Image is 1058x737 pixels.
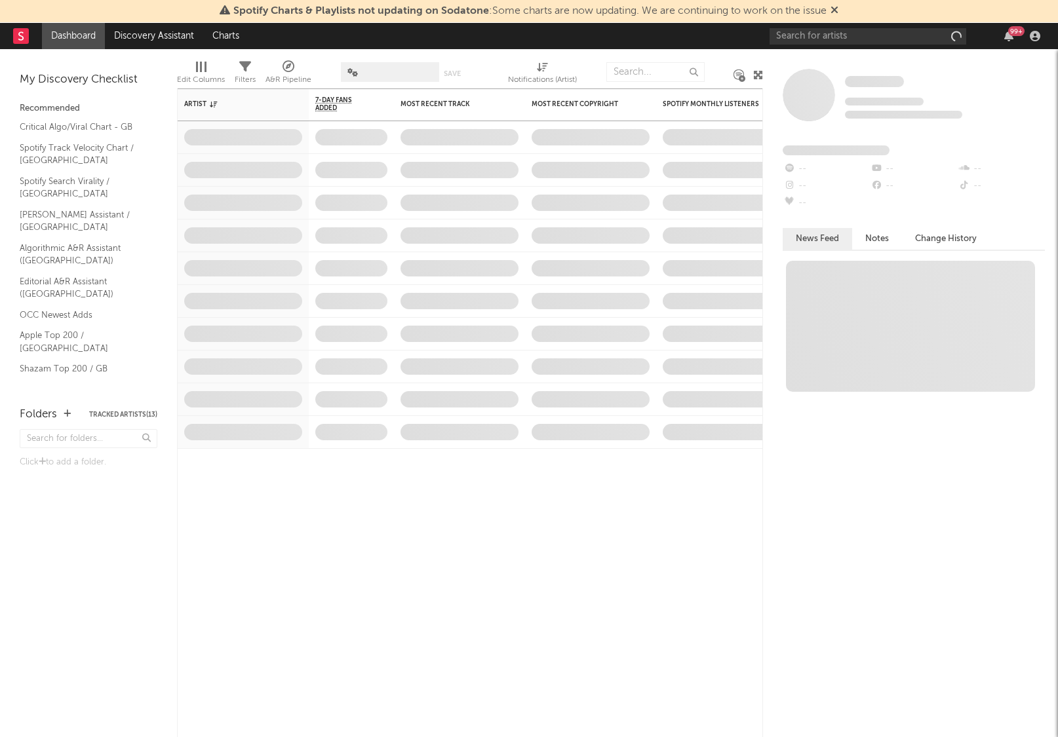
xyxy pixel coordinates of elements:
span: Dismiss [831,6,838,16]
a: Spotify Search Virality / [GEOGRAPHIC_DATA] [20,174,144,201]
div: Notifications (Artist) [508,56,577,94]
div: -- [958,178,1045,195]
div: Edit Columns [177,72,225,88]
span: 0 fans last week [845,111,962,119]
div: Recommended [20,101,157,117]
a: Shazam Top 200 / GB [20,362,144,376]
span: Some Artist [845,76,904,87]
div: Most Recent Copyright [532,100,630,108]
div: -- [870,161,957,178]
div: 99 + [1008,26,1025,36]
button: Save [444,70,461,77]
input: Search for folders... [20,429,157,448]
div: Click to add a folder. [20,455,157,470]
button: Change History [902,228,990,250]
div: -- [958,161,1045,178]
a: Dashboard [42,23,105,49]
span: Fans Added by Platform [783,145,890,155]
div: -- [783,161,870,178]
div: Spotify Monthly Listeners [663,100,761,108]
a: OCC Newest Adds [20,308,144,322]
a: Critical Algo/Viral Chart - GB [20,120,144,134]
input: Search for artists [770,28,966,45]
div: Filters [235,56,256,94]
div: Edit Columns [177,56,225,94]
span: 7-Day Fans Added [315,96,368,112]
div: -- [783,195,870,212]
a: Some Artist [845,75,904,88]
span: Tracking Since: [DATE] [845,98,924,105]
div: A&R Pipeline [265,56,311,94]
div: Most Recent Track [401,100,499,108]
a: Algorithmic A&R Assistant ([GEOGRAPHIC_DATA]) [20,241,144,268]
button: 99+ [1004,31,1013,41]
div: Folders [20,407,57,423]
div: -- [870,178,957,195]
a: Charts [203,23,248,49]
div: -- [783,178,870,195]
div: My Discovery Checklist [20,72,157,88]
a: Discovery Assistant [105,23,203,49]
a: Apple Top 200 / [GEOGRAPHIC_DATA] [20,328,144,355]
div: Filters [235,72,256,88]
div: Notifications (Artist) [508,72,577,88]
a: Recommended For You [20,383,144,397]
span: : Some charts are now updating. We are continuing to work on the issue [233,6,827,16]
button: Notes [852,228,902,250]
span: Spotify Charts & Playlists not updating on Sodatone [233,6,489,16]
div: A&R Pipeline [265,72,311,88]
div: Artist [184,100,283,108]
a: Editorial A&R Assistant ([GEOGRAPHIC_DATA]) [20,274,144,301]
input: Search... [606,62,705,82]
button: Tracked Artists(13) [89,411,157,418]
a: Spotify Track Velocity Chart / [GEOGRAPHIC_DATA] [20,141,144,168]
button: News Feed [783,228,852,250]
a: [PERSON_NAME] Assistant / [GEOGRAPHIC_DATA] [20,208,144,235]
